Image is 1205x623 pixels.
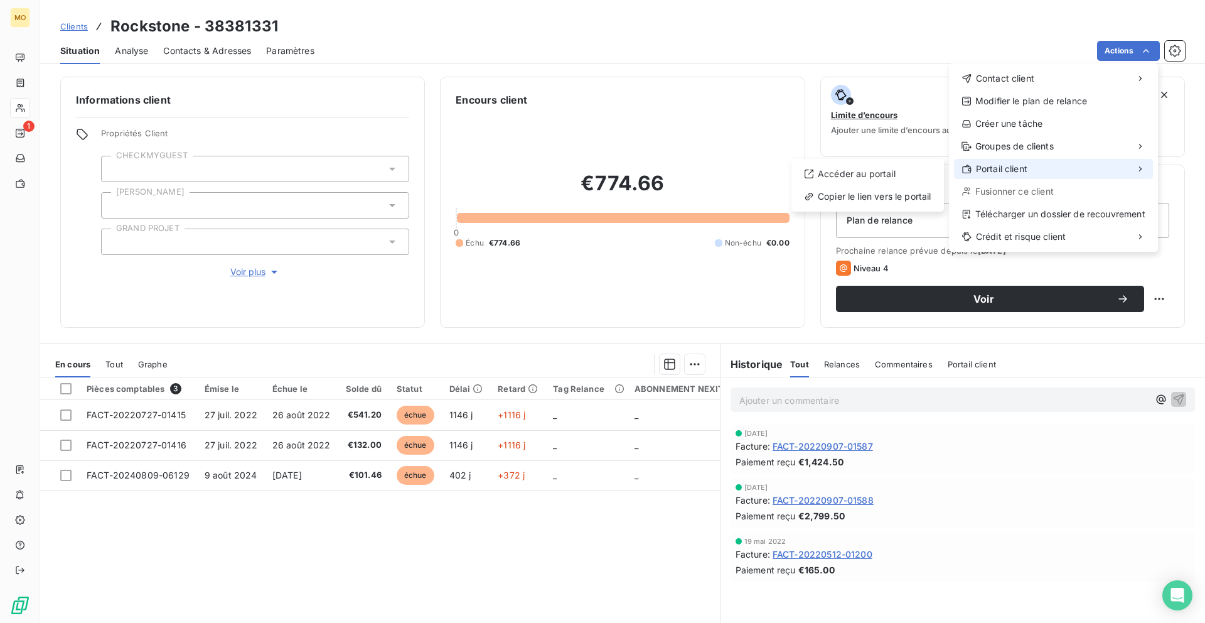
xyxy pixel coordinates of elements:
span: Crédit et risque client [976,230,1066,243]
div: Accéder au portail [796,164,939,184]
span: Portail client [976,163,1027,175]
span: Contact client [976,72,1034,85]
div: Actions [949,63,1158,252]
span: Groupes de clients [975,140,1054,153]
div: Créer une tâche [954,114,1153,134]
div: Copier le lien vers le portail [796,187,939,207]
div: Fusionner ce client [954,181,1153,202]
div: Modifier le plan de relance [954,91,1153,111]
div: Télécharger un dossier de recouvrement [954,204,1153,224]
